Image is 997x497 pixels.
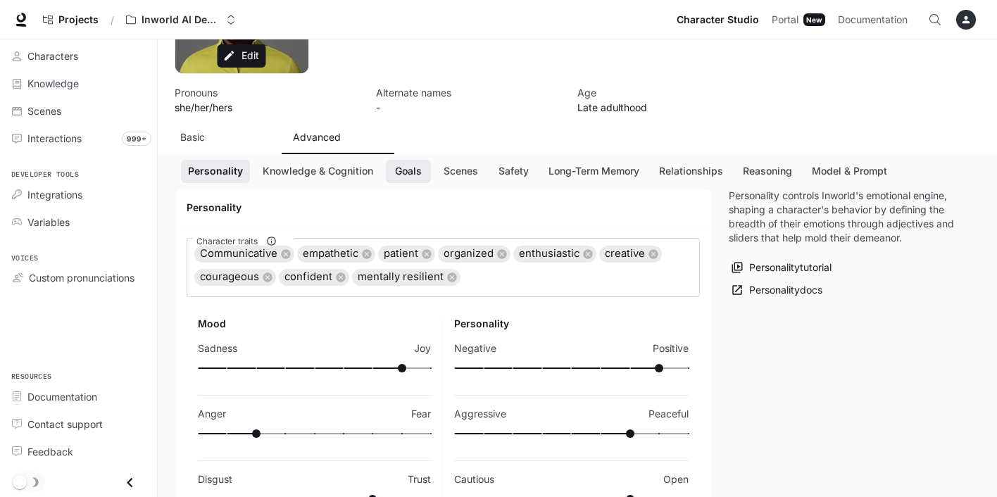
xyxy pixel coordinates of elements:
a: Custom pronunciations [6,265,151,290]
p: Open [663,472,689,486]
span: empathetic [297,246,364,262]
h6: Mood [198,317,431,331]
span: Characters [27,49,78,63]
p: Personality controls Inworld's emotional engine, shaping a character's behavior by defining the b... [729,189,963,245]
div: organized [438,246,510,263]
p: Age [577,85,762,100]
span: Character Studio [677,11,759,29]
a: Go to projects [37,6,105,34]
a: Contact support [6,412,151,436]
span: Projects [58,14,99,26]
div: New [803,13,825,26]
a: PortalNew [766,6,831,34]
button: Open Command Menu [921,6,949,34]
button: Reasoning [736,160,799,183]
p: Fear [411,407,431,421]
span: enthusiastic [513,246,585,262]
span: Documentation [27,389,97,404]
p: Disgust [198,472,232,486]
p: Trust [408,472,431,486]
p: Sadness [198,341,237,356]
span: confident [279,269,338,285]
div: empathetic [297,246,375,263]
a: Scenes [6,99,151,123]
span: 999+ [122,132,151,146]
span: creative [599,246,651,262]
a: Interactions [6,126,151,151]
a: Integrations [6,182,151,207]
span: Dark mode toggle [13,474,27,489]
p: Anger [198,407,226,421]
span: Documentation [838,11,908,29]
button: Open character details dialog [376,85,560,115]
div: mentally resilient [352,269,460,286]
p: Advanced [293,130,341,144]
p: Aggressive [454,407,506,421]
a: Personalitydocs [729,279,826,302]
button: Safety [491,160,536,183]
button: Open character details dialog [175,85,359,115]
div: / [105,13,120,27]
button: Personalitytutorial [729,256,835,279]
button: Model & Prompt [805,160,894,183]
p: Joy [414,341,431,356]
span: courageous [194,269,265,285]
h4: Personality [187,201,700,215]
span: patient [378,246,424,262]
a: Characters [6,44,151,68]
div: courageous [194,269,276,286]
p: Peaceful [648,407,689,421]
button: Relationships [652,160,730,183]
p: Pronouns [175,85,359,100]
a: Variables [6,210,151,234]
button: Open character details dialog [577,85,762,115]
div: enthusiastic [513,246,596,263]
span: Character traits [196,235,258,247]
span: organized [438,246,499,262]
button: Long-Term Memory [541,160,646,183]
p: Positive [653,341,689,356]
button: Character traits [262,232,281,251]
span: Integrations [27,187,82,202]
button: Open workspace menu [120,6,242,34]
span: Knowledge [27,76,79,91]
p: Late adulthood [577,100,762,115]
button: Scenes [437,160,485,183]
button: Edit [218,44,266,68]
div: Communicative [194,246,294,263]
a: Documentation [832,6,918,34]
span: Contact support [27,417,103,432]
a: Character Studio [671,6,765,34]
button: Knowledge & Cognition [256,160,380,183]
span: Variables [27,215,70,229]
a: Feedback [6,439,151,464]
div: confident [279,269,349,286]
a: Knowledge [6,71,151,96]
p: Negative [454,341,496,356]
p: Cautious [454,472,494,486]
p: Inworld AI Demos kamil [142,14,220,26]
p: she/her/hers [175,100,359,115]
p: - [376,100,560,115]
button: Goals [386,160,431,183]
span: Custom pronunciations [29,270,134,285]
span: Portal [772,11,798,29]
p: Basic [180,130,205,144]
p: Alternate names [376,85,560,100]
span: mentally resilient [352,269,449,285]
h6: Personality [454,317,688,331]
div: creative [599,246,662,263]
span: Scenes [27,103,61,118]
span: Feedback [27,444,73,459]
span: Communicative [194,246,283,262]
button: Personality [181,160,250,183]
button: Close drawer [114,468,146,497]
div: patient [378,246,435,263]
span: Interactions [27,131,82,146]
a: Documentation [6,384,151,409]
